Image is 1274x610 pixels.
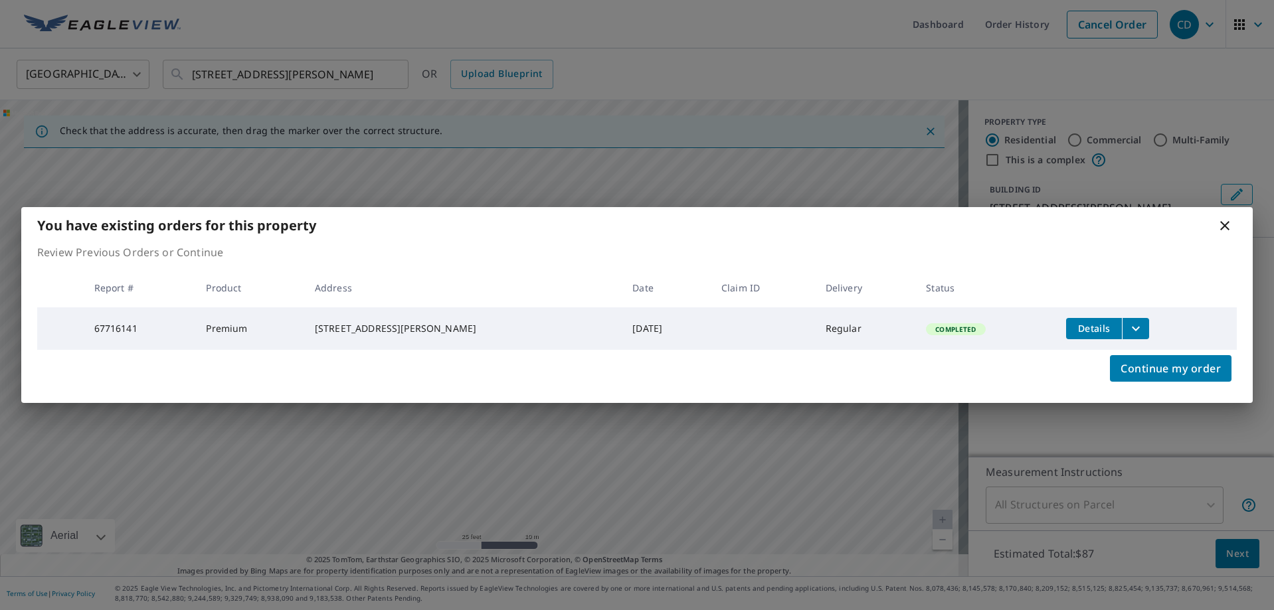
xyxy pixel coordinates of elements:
td: [DATE] [622,307,711,350]
th: Delivery [815,268,916,307]
th: Report # [84,268,196,307]
button: detailsBtn-67716141 [1066,318,1122,339]
span: Completed [927,325,984,334]
div: [STREET_ADDRESS][PERSON_NAME] [315,322,611,335]
button: filesDropdownBtn-67716141 [1122,318,1149,339]
th: Status [915,268,1055,307]
td: Regular [815,307,916,350]
td: 67716141 [84,307,196,350]
span: Details [1074,322,1114,335]
th: Date [622,268,711,307]
b: You have existing orders for this property [37,216,316,234]
button: Continue my order [1110,355,1231,382]
td: Premium [195,307,304,350]
th: Address [304,268,622,307]
span: Continue my order [1121,359,1221,378]
th: Product [195,268,304,307]
th: Claim ID [711,268,815,307]
p: Review Previous Orders or Continue [37,244,1237,260]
